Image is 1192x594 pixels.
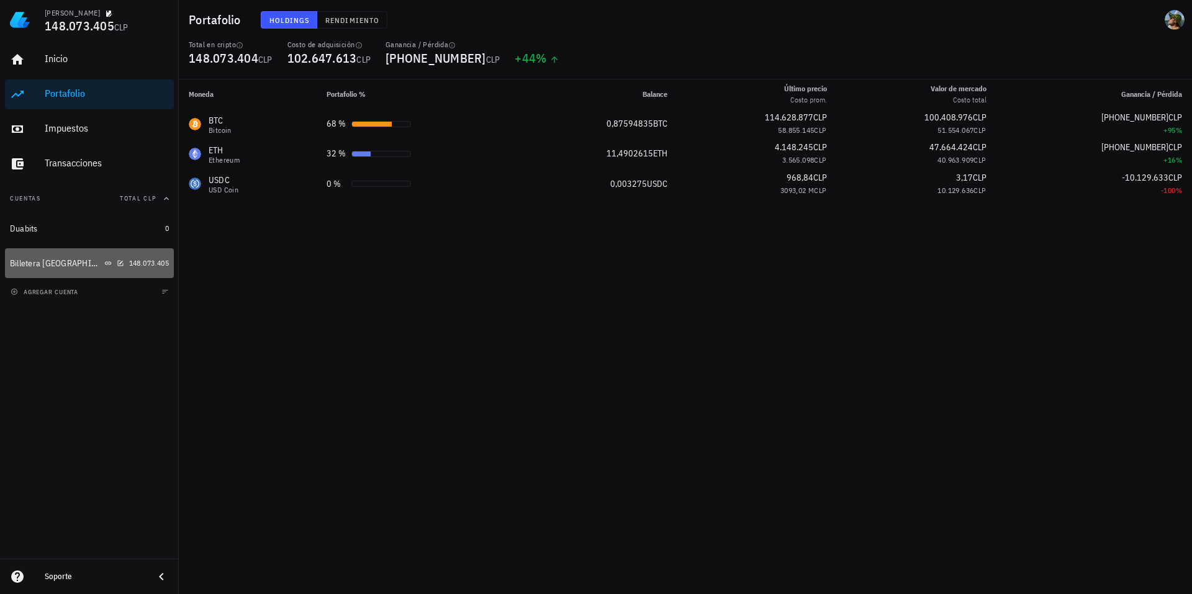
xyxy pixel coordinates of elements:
[287,50,357,66] span: 102.647.613
[607,148,653,159] span: 11,4902615
[5,149,174,179] a: Transacciones
[10,258,102,269] div: Billetera [GEOGRAPHIC_DATA]
[287,40,371,50] div: Costo de adquisición
[317,79,520,109] th: Portafolio %: Sin ordenar. Pulse para ordenar de forma ascendente.
[45,572,144,582] div: Soporte
[45,8,100,18] div: [PERSON_NAME]
[327,147,346,160] div: 32 %
[956,172,973,183] span: 3,17
[814,155,826,164] span: CLP
[209,144,240,156] div: ETH
[931,94,987,106] div: Costo total
[973,172,987,183] span: CLP
[10,223,38,234] div: Duabits
[643,89,667,99] span: Balance
[784,94,827,106] div: Costo prom.
[1168,112,1182,123] span: CLP
[937,186,973,195] span: 10.129.636
[973,186,986,195] span: CLP
[45,53,169,65] div: Inicio
[787,172,813,183] span: 968,84
[653,148,667,159] span: ETH
[13,288,78,296] span: agregar cuenta
[486,54,500,65] span: CLP
[929,142,973,153] span: 47.664.424
[782,155,815,164] span: 3.565.098
[7,286,84,298] button: agregar cuenta
[1101,112,1168,123] span: [PHONE_NUMBER]
[269,16,310,25] span: Holdings
[520,79,677,109] th: Balance: Sin ordenar. Pulse para ordenar de forma ascendente.
[1176,155,1182,164] span: %
[5,79,174,109] a: Portafolio
[1006,124,1182,137] div: +95
[1168,142,1182,153] span: CLP
[189,178,201,190] div: USDC-icon
[356,54,371,65] span: CLP
[515,52,559,65] div: +44
[5,114,174,144] a: Impuestos
[937,155,973,164] span: 40.963.909
[114,22,129,33] span: CLP
[924,112,973,123] span: 100.408.976
[189,10,246,30] h1: Portafolio
[1006,184,1182,197] div: -100
[209,114,232,127] div: BTC
[327,89,366,99] span: Portafolio %
[813,172,827,183] span: CLP
[317,11,387,29] button: Rendimiento
[120,194,156,202] span: Total CLP
[931,83,987,94] div: Valor de mercado
[784,83,827,94] div: Último precio
[814,125,826,135] span: CLP
[5,248,174,278] a: Billetera [GEOGRAPHIC_DATA] 148.073.405
[1006,154,1182,166] div: +16
[5,45,174,74] a: Inicio
[261,11,318,29] button: Holdings
[165,223,169,233] span: 0
[937,125,973,135] span: 51.554.067
[209,174,238,186] div: USDC
[1121,89,1182,99] span: Ganancia / Pérdida
[607,118,653,129] span: 0,87594835
[386,40,500,50] div: Ganancia / Pérdida
[45,122,169,134] div: Impuestos
[1168,172,1182,183] span: CLP
[386,50,486,66] span: [PHONE_NUMBER]
[813,112,827,123] span: CLP
[189,148,201,160] div: ETH-icon
[45,17,114,34] span: 148.073.405
[189,89,214,99] span: Moneda
[780,186,815,195] span: 3093,02 M
[536,50,546,66] span: %
[1122,172,1168,183] span: -10.129.633
[996,79,1192,109] th: Ganancia / Pérdida: Sin ordenar. Pulse para ordenar de forma ascendente.
[973,155,986,164] span: CLP
[973,125,986,135] span: CLP
[189,40,273,50] div: Total en cripto
[1176,125,1182,135] span: %
[45,157,169,169] div: Transacciones
[129,258,169,268] span: 148.073.405
[1176,186,1182,195] span: %
[1101,142,1168,153] span: [PHONE_NUMBER]
[653,118,667,129] span: BTC
[813,142,827,153] span: CLP
[258,54,273,65] span: CLP
[765,112,813,123] span: 114.628.877
[775,142,813,153] span: 4.148.245
[209,156,240,164] div: Ethereum
[647,178,667,189] span: USDC
[209,186,238,194] div: USD Coin
[209,127,232,134] div: Bitcoin
[1165,10,1185,30] div: avatar
[179,79,317,109] th: Moneda
[45,88,169,99] div: Portafolio
[778,125,814,135] span: 58.855.145
[189,50,258,66] span: 148.073.404
[325,16,379,25] span: Rendimiento
[5,184,174,214] button: CuentasTotal CLP
[814,186,826,195] span: CLP
[5,214,174,243] a: Duabits 0
[973,142,987,153] span: CLP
